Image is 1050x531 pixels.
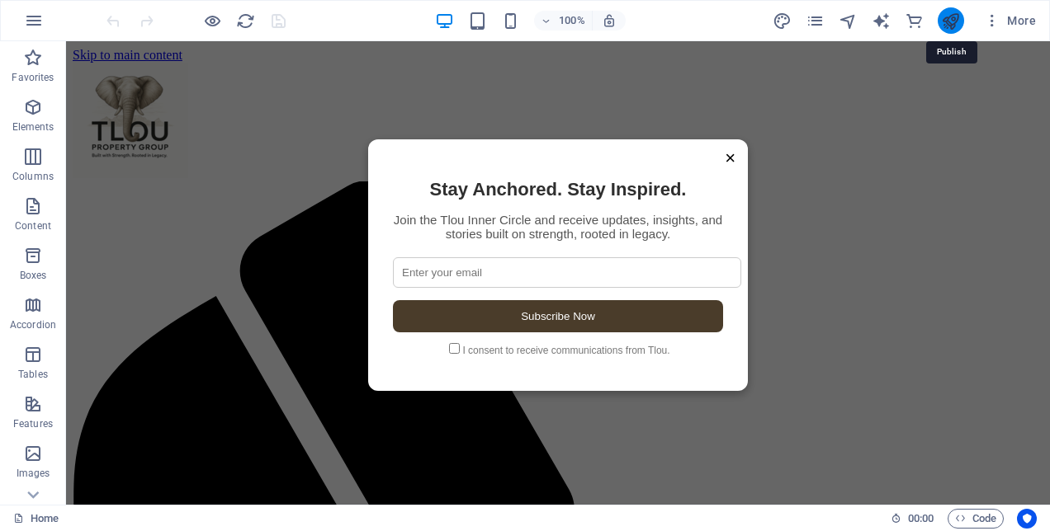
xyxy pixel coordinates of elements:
span: × [659,106,669,128]
button: Click here to leave preview mode and continue editing [202,11,222,31]
button: design [773,11,792,31]
button: 100% [534,11,593,31]
i: AI Writer [872,12,891,31]
h2: Stay Anchored. Stay Inspired. [327,138,657,159]
p: Columns [12,170,54,183]
button: Code [948,509,1004,529]
button: text_generator [872,11,892,31]
span: : [920,512,922,524]
button: publish [938,7,964,34]
p: Accordion [10,318,56,331]
i: Design (Ctrl+Alt+Y) [773,12,792,31]
button: commerce [905,11,925,31]
a: Click to cancel selection. Double-click to open Pages [13,509,59,529]
p: Content [15,219,51,233]
p: Boxes [20,269,47,282]
button: navigator [839,11,858,31]
h6: 100% [559,11,585,31]
i: Navigator [839,12,858,31]
button: reload [235,11,255,31]
p: Tables [18,368,48,381]
p: Favorites [12,71,54,84]
p: Elements [12,120,54,134]
i: On resize automatically adjust zoom level to fit chosen device. [602,13,617,28]
input: Enter your email [327,216,675,247]
span: 00 00 [908,509,934,529]
button: pages [806,11,825,31]
span: Code [955,509,996,529]
p: Join the Tlou Inner Circle and receive updates, insights, and stories built on strength, rooted i... [327,172,657,200]
p: Images [17,467,50,480]
i: Commerce [905,12,924,31]
p: I consent to receive communications from Tlou. [327,299,657,315]
button: More [977,7,1043,34]
button: Subscribe Now [327,259,657,291]
h6: Session time [891,509,934,529]
p: Features [13,417,53,430]
button: Usercentrics [1017,509,1037,529]
i: Reload page [236,12,255,31]
span: More [984,12,1036,29]
i: Pages (Ctrl+Alt+S) [806,12,825,31]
